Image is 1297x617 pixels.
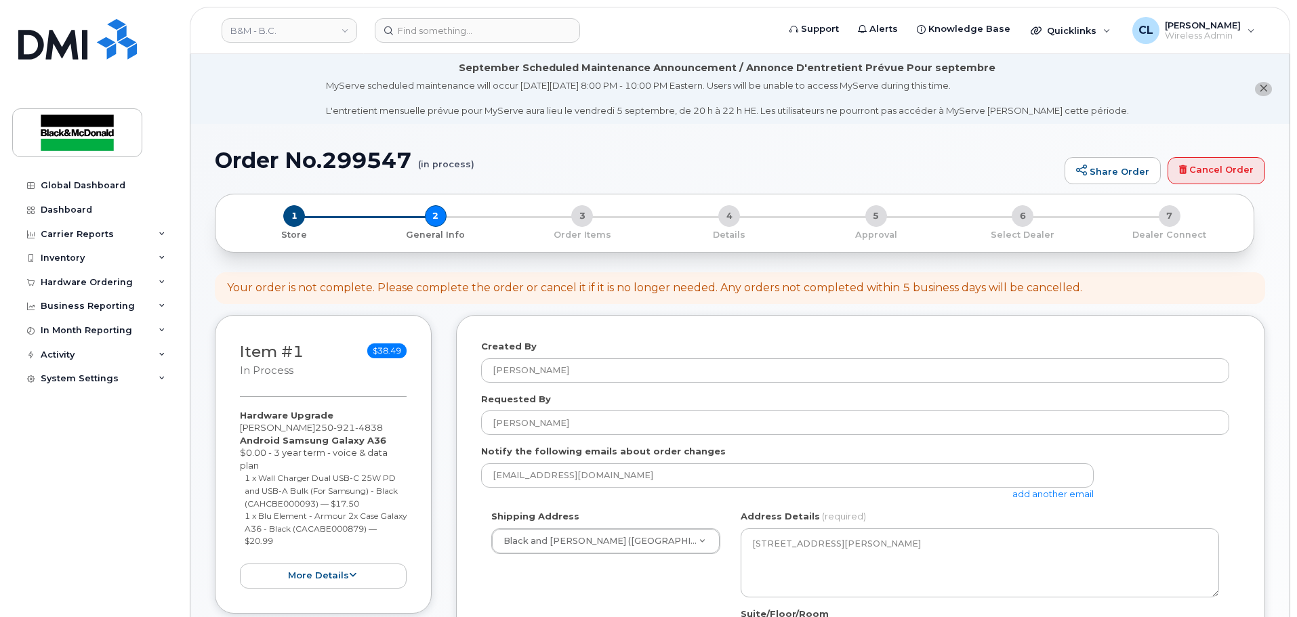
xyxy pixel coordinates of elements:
button: close notification [1255,82,1272,96]
span: 4838 [355,422,383,433]
span: 250 [315,422,383,433]
span: (required) [822,511,866,522]
a: Black and [PERSON_NAME] ([GEOGRAPHIC_DATA]) [492,529,720,553]
strong: Hardware Upgrade [240,410,333,421]
small: 1 x Wall Charger Dual USB-C 25W PD and USB-A Bulk (For Samsung) - Black (CAHCBE000093) — $17.50 [245,473,398,508]
div: Your order is not complete. Please complete the order or cancel it if it is no longer needed. Any... [227,280,1082,296]
h1: Order No.299547 [215,148,1058,172]
small: (in process) [418,148,474,169]
small: 1 x Blu Element - Armour 2x Case Galaxy A36 - Black (CACABE000879) — $20.99 [245,511,407,546]
span: $38.49 [367,343,407,358]
label: Created By [481,340,537,353]
div: [PERSON_NAME] $0.00 - 3 year term - voice & data plan [240,409,407,589]
strong: Android Samsung Galaxy A36 [240,435,386,446]
button: more details [240,563,407,589]
input: Example: John Smith [481,410,1229,435]
div: MyServe scheduled maintenance will occur [DATE][DATE] 8:00 PM - 10:00 PM Eastern. Users will be u... [326,79,1129,117]
span: 1 [283,205,305,227]
span: Black and McDonald (Vancouver) [503,536,732,546]
a: Share Order [1065,157,1161,184]
input: Example: john@appleseed.com [481,463,1094,488]
label: Notify the following emails about order changes [481,445,726,458]
a: add another email [1012,488,1094,499]
small: in process [240,364,293,377]
label: Requested By [481,393,551,406]
label: Address Details [741,510,820,523]
label: Shipping Address [491,510,579,523]
a: 1 Store [226,227,363,241]
p: Store [232,229,357,241]
div: September Scheduled Maintenance Announcement / Annonce D'entretient Prévue Pour septembre [459,61,995,75]
h3: Item #1 [240,343,304,378]
span: 921 [333,422,355,433]
a: Cancel Order [1168,157,1265,184]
